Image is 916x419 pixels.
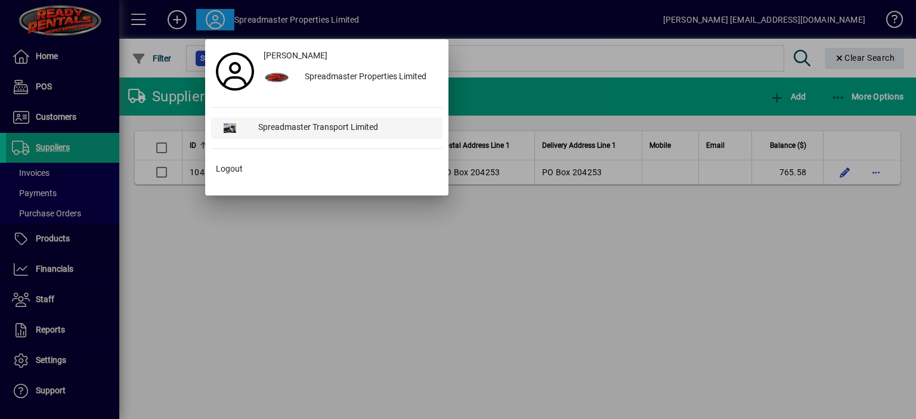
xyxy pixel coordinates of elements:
[259,45,442,67] a: [PERSON_NAME]
[264,49,327,62] span: [PERSON_NAME]
[259,67,442,88] button: Spreadmaster Properties Limited
[211,117,442,139] button: Spreadmaster Transport Limited
[211,61,259,82] a: Profile
[295,67,442,88] div: Spreadmaster Properties Limited
[249,117,442,139] div: Spreadmaster Transport Limited
[216,163,243,175] span: Logout
[211,159,442,180] button: Logout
